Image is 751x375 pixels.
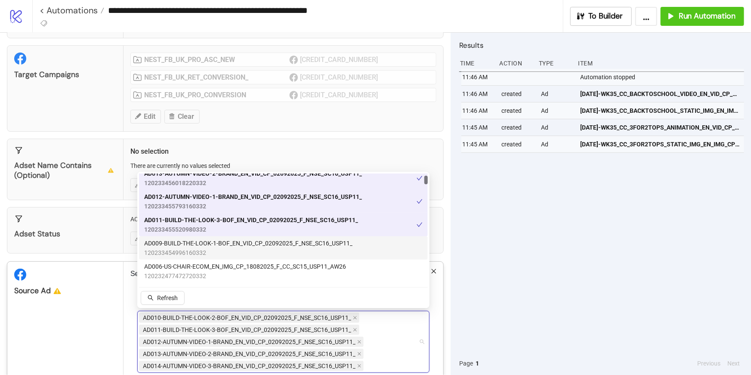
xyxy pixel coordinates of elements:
[461,136,495,152] div: 11:45 AM
[139,349,364,359] span: AD013-AUTUMN-VIDEO-2-BRAND_EN_VID_CP_02092025_F_NSE_SC16_USP11_
[139,167,428,190] div: AD013-AUTUMN-VIDEO-2-BRAND_EN_VID_CP_02092025_F_NSE_SC16_USP11_
[14,286,116,296] div: Source Ad
[143,313,351,322] span: AD010-BUILD-THE-LOOK-2-BOF_EN_VID_CP_02092025_F_NSE_SC16_USP11_
[139,313,359,323] span: AD010-BUILD-THE-LOOK-2-BOF_EN_VID_CP_02092025_F_NSE_SC16_USP11_
[635,7,657,26] button: ...
[581,123,741,132] span: [DATE]-WK35_CC_3FOR2TOPS_ANIMATION_EN_VID_CP_28082025_ALLG_CC_SC24_None_
[139,361,364,371] span: AD014-AUTUMN-VIDEO-3-BRAND_EN_VID_CP_02092025_F_NSE_SC16_USP11_
[581,86,741,102] a: [DATE]-WK35_CC_BACKTOSCHOOL_VIDEO_EN_VID_CP_28082025_ALLG_CC_SC24_None_
[139,325,359,335] span: AD011-BUILD-THE-LOOK-3-BOF_EN_VID_CP_02092025_F_NSE_SC16_USP11_
[144,271,346,281] span: 120232477472720332
[461,86,495,102] div: 11:46 AM
[144,225,358,234] span: 120233455520980332
[144,169,362,178] span: AD013-AUTUMN-VIDEO-2-BRAND_EN_VID_CP_02092025_F_NSE_SC16_USP11_
[157,294,178,301] span: Refresh
[589,11,623,21] span: To Builder
[417,198,423,205] span: check
[365,361,367,371] input: Select ad ids from list
[144,201,362,211] span: 120233455793160332
[141,291,185,305] button: Refresh
[144,192,362,201] span: AD012-AUTUMN-VIDEO-1-BRAND_EN_VID_CP_02092025_F_NSE_SC16_USP11_
[143,349,355,359] span: AD013-AUTUMN-VIDEO-2-BRAND_EN_VID_CP_02092025_F_NSE_SC16_USP11_
[417,175,423,181] span: check
[540,102,574,119] div: Ad
[473,359,482,368] button: 1
[139,337,364,347] span: AD012-AUTUMN-VIDEO-1-BRAND_EN_VID_CP_02092025_F_NSE_SC16_USP11_
[501,119,535,136] div: created
[581,119,741,136] a: [DATE]-WK35_CC_3FOR2TOPS_ANIMATION_EN_VID_CP_28082025_ALLG_CC_SC24_None_
[459,40,744,51] h2: Results
[139,260,428,283] div: AD006-US-CHAIR-ECOM_EN_IMG_CP_18082025_F_CC_SC15_USP11_AW26
[144,239,352,248] span: AD009-BUILD-THE-LOOK-1-BOF_EN_VID_CP_02092025_F_NSE_SC16_USP11_
[144,262,346,271] span: AD006-US-CHAIR-ECOM_EN_IMG_CP_18082025_F_CC_SC15_USP11_AW26
[725,359,742,368] button: Next
[580,69,747,85] div: Automation stopped
[431,268,437,274] span: close
[139,236,428,260] div: AD009-BUILD-THE-LOOK-1-BOF_EN_VID_CP_02092025_F_NSE_SC16_USP11_
[353,316,357,320] span: close
[461,119,495,136] div: 11:45 AM
[353,328,357,332] span: close
[144,178,362,188] span: 120233456018220332
[581,106,741,115] span: [DATE]-WK35_CC_BACKTOSCHOOL_STATIC_IMG_EN_IMG_CP_28082025_ALLG_CC_SC24_None_
[139,213,428,236] div: AD011-BUILD-THE-LOOK-3-BOF_EN_VID_CP_02092025_F_NSE_SC16_USP11_
[144,215,358,225] span: AD011-BUILD-THE-LOOK-3-BOF_EN_VID_CP_02092025_F_NSE_SC16_USP11_
[139,190,428,213] div: AD012-AUTUMN-VIDEO-1-BRAND_EN_VID_CP_02092025_F_NSE_SC16_USP11_
[139,283,428,306] div: AD005-US-LIFESTYLE-STREET-SHOT_EN_IMG_CP_18082025_F_CC_SC16_USP11_AW26
[578,55,745,71] div: Item
[540,136,574,152] div: Ad
[144,248,352,257] span: 120233454996160332
[501,102,535,119] div: created
[143,325,351,335] span: AD011-BUILD-THE-LOOK-3-BOF_EN_VID_CP_02092025_F_NSE_SC16_USP11_
[143,361,355,371] span: AD014-AUTUMN-VIDEO-3-BRAND_EN_VID_CP_02092025_F_NSE_SC16_USP11_
[581,102,741,119] a: [DATE]-WK35_CC_BACKTOSCHOOL_STATIC_IMG_EN_IMG_CP_28082025_ALLG_CC_SC24_None_
[357,340,362,344] span: close
[538,55,572,71] div: Type
[540,119,574,136] div: Ad
[459,359,473,368] span: Page
[570,7,632,26] button: To Builder
[501,86,535,102] div: created
[581,136,741,152] a: [DATE]-WK35_CC_3FOR2TOPS_STATIC_IMG_EN_IMG_CP_28082025_ALLG_CC_SC24_None_
[695,359,723,368] button: Previous
[357,352,362,356] span: close
[499,55,532,71] div: Action
[130,269,436,279] p: Select one or more Ads
[461,102,495,119] div: 11:46 AM
[661,7,744,26] button: Run Automation
[679,11,736,21] span: Run Automation
[148,295,154,301] span: search
[459,55,493,71] div: Time
[40,6,104,15] a: < Automations
[581,89,741,99] span: [DATE]-WK35_CC_BACKTOSCHOOL_VIDEO_EN_VID_CP_28082025_ALLG_CC_SC24_None_
[143,337,355,347] span: AD012-AUTUMN-VIDEO-1-BRAND_EN_VID_CP_02092025_F_NSE_SC16_USP11_
[581,139,741,149] span: [DATE]-WK35_CC_3FOR2TOPS_STATIC_IMG_EN_IMG_CP_28082025_ALLG_CC_SC24_None_
[461,69,495,85] div: 11:46 AM
[540,86,574,102] div: Ad
[357,364,362,368] span: close
[501,136,535,152] div: created
[417,222,423,228] span: check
